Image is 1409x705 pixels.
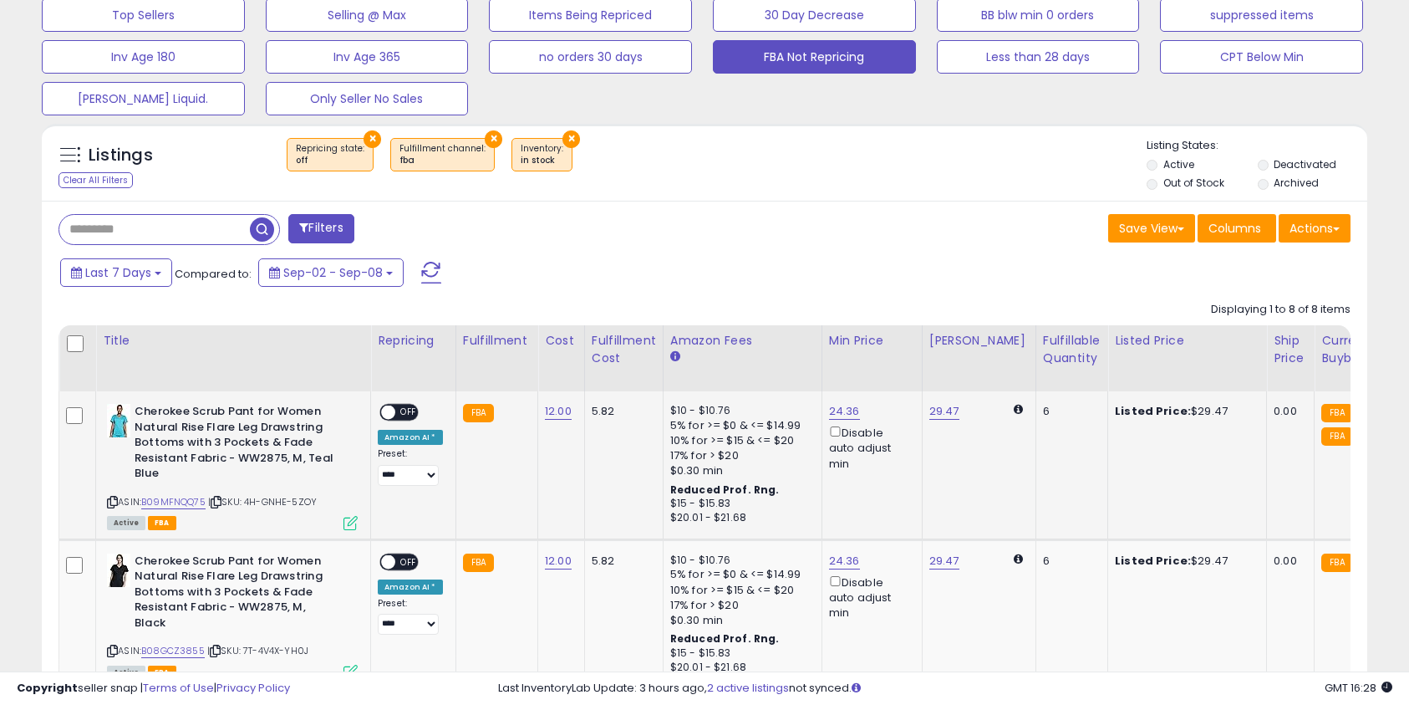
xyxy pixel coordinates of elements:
[1115,404,1254,419] div: $29.47
[1208,220,1261,237] span: Columns
[937,40,1140,74] button: Less than 28 days
[829,423,909,472] div: Disable auto adjust min
[707,680,789,696] a: 2 active listings
[85,264,151,281] span: Last 7 Days
[378,430,443,445] div: Amazon AI *
[103,332,364,350] div: Title
[1043,554,1095,569] div: 6
[378,580,443,595] div: Amazon AI *
[1115,553,1191,569] b: Listed Price:
[1147,138,1366,154] p: Listing States:
[107,404,130,437] img: 3190vd8rl-L._SL40_.jpg
[929,403,959,420] a: 29.47
[17,681,290,697] div: seller snap | |
[670,554,809,568] div: $10 - $10.76
[670,350,680,365] small: Amazon Fees.
[670,433,809,448] div: 10% for >= $15 & <= $20
[1163,157,1194,171] label: Active
[1325,680,1392,696] span: 2025-09-16 16:28 GMT
[207,644,308,657] span: | SKU: 7T-4V4X-YH0J
[463,404,494,422] small: FBA
[670,598,809,613] div: 17% for > $20
[545,553,572,570] a: 12.00
[399,155,486,166] div: fba
[296,142,364,167] span: Repricing state :
[89,144,153,167] h5: Listings
[670,483,780,497] b: Reduced Prof. Rng.
[829,403,860,420] a: 24.36
[1115,403,1191,419] b: Listed Price:
[266,40,469,74] button: Inv Age 365
[283,264,383,281] span: Sep-02 - Sep-08
[378,448,443,486] div: Preset:
[1108,214,1195,243] button: Save View
[498,681,1392,697] div: Last InventoryLab Update: 3 hours ago, not synced.
[670,497,809,511] div: $15 - $15.83
[1043,332,1101,367] div: Fulfillable Quantity
[1115,554,1254,569] div: $29.47
[58,172,133,188] div: Clear All Filters
[829,573,909,621] div: Disable auto adjust min
[364,130,381,148] button: ×
[141,644,205,658] a: B08GCZ3855
[17,680,78,696] strong: Copyright
[592,554,650,569] div: 5.82
[42,40,245,74] button: Inv Age 180
[1274,176,1319,190] label: Archived
[378,598,443,636] div: Preset:
[135,404,338,486] b: Cherokee Scrub Pant for Women Natural Rise Flare Leg Drawstring Bottoms with 3 Pockets & Fade Res...
[1274,404,1301,419] div: 0.00
[670,404,809,418] div: $10 - $10.76
[463,332,531,350] div: Fulfillment
[521,142,563,167] span: Inventory :
[1274,554,1301,569] div: 0.00
[60,258,172,287] button: Last 7 Days
[258,258,404,287] button: Sep-02 - Sep-08
[670,583,809,598] div: 10% for >= $15 & <= $20
[463,554,494,572] small: FBA
[1043,404,1095,419] div: 6
[266,82,469,115] button: Only Seller No Sales
[1115,332,1259,350] div: Listed Price
[1321,554,1352,572] small: FBA
[485,130,502,148] button: ×
[395,554,422,569] span: OFF
[670,511,809,525] div: $20.01 - $21.68
[1211,302,1351,318] div: Displaying 1 to 8 of 8 items
[545,403,572,420] a: 12.00
[1274,332,1307,367] div: Ship Price
[521,155,563,166] div: in stock
[1321,404,1352,422] small: FBA
[713,40,916,74] button: FBA Not Repricing
[288,214,354,243] button: Filters
[135,554,338,636] b: Cherokee Scrub Pant for Women Natural Rise Flare Leg Drawstring Bottoms with 3 Pockets & Fade Res...
[545,332,577,350] div: Cost
[107,554,130,587] img: 312CQRuY2mL._SL40_.jpg
[1321,427,1352,446] small: FBA
[929,332,1029,350] div: [PERSON_NAME]
[562,130,580,148] button: ×
[829,332,915,350] div: Min Price
[670,463,809,478] div: $0.30 min
[296,155,364,166] div: off
[143,680,214,696] a: Terms of Use
[670,646,809,661] div: $15 - $15.83
[216,680,290,696] a: Privacy Policy
[1198,214,1276,243] button: Columns
[1274,157,1336,171] label: Deactivated
[592,332,656,367] div: Fulfillment Cost
[670,567,809,582] div: 5% for >= $0 & <= $14.99
[395,406,422,420] span: OFF
[670,631,780,646] b: Reduced Prof. Rng.
[1163,176,1224,190] label: Out of Stock
[208,495,317,508] span: | SKU: 4H-GNHE-5ZOY
[107,516,145,530] span: All listings currently available for purchase on Amazon
[829,553,860,570] a: 24.36
[175,266,252,282] span: Compared to:
[378,332,449,350] div: Repricing
[1160,40,1363,74] button: CPT Below Min
[489,40,692,74] button: no orders 30 days
[670,332,815,350] div: Amazon Fees
[1279,214,1351,243] button: Actions
[670,613,809,628] div: $0.30 min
